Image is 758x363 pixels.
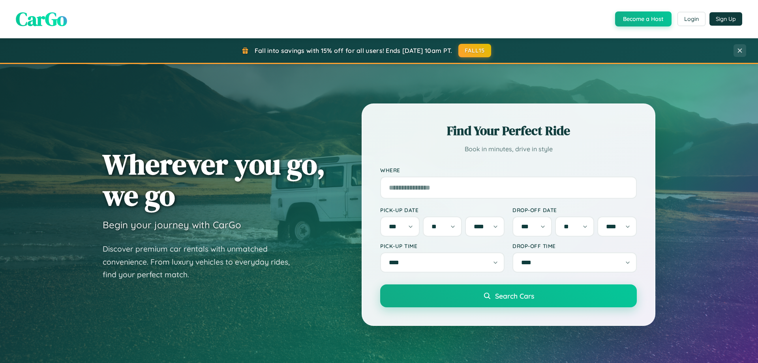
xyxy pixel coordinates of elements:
label: Where [380,167,637,173]
label: Drop-off Date [512,207,637,213]
span: Fall into savings with 15% off for all users! Ends [DATE] 10am PT. [255,47,452,55]
button: Sign Up [709,12,742,26]
h3: Begin your journey with CarGo [103,219,241,231]
label: Pick-up Time [380,243,505,249]
label: Drop-off Time [512,243,637,249]
button: FALL15 [458,44,492,57]
span: CarGo [16,6,67,32]
button: Become a Host [615,11,672,26]
h2: Find Your Perfect Ride [380,122,637,139]
p: Book in minutes, drive in style [380,143,637,155]
button: Login [677,12,705,26]
p: Discover premium car rentals with unmatched convenience. From luxury vehicles to everyday rides, ... [103,243,300,281]
label: Pick-up Date [380,207,505,213]
span: Search Cars [495,292,534,300]
button: Search Cars [380,284,637,307]
h1: Wherever you go, we go [103,149,325,211]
